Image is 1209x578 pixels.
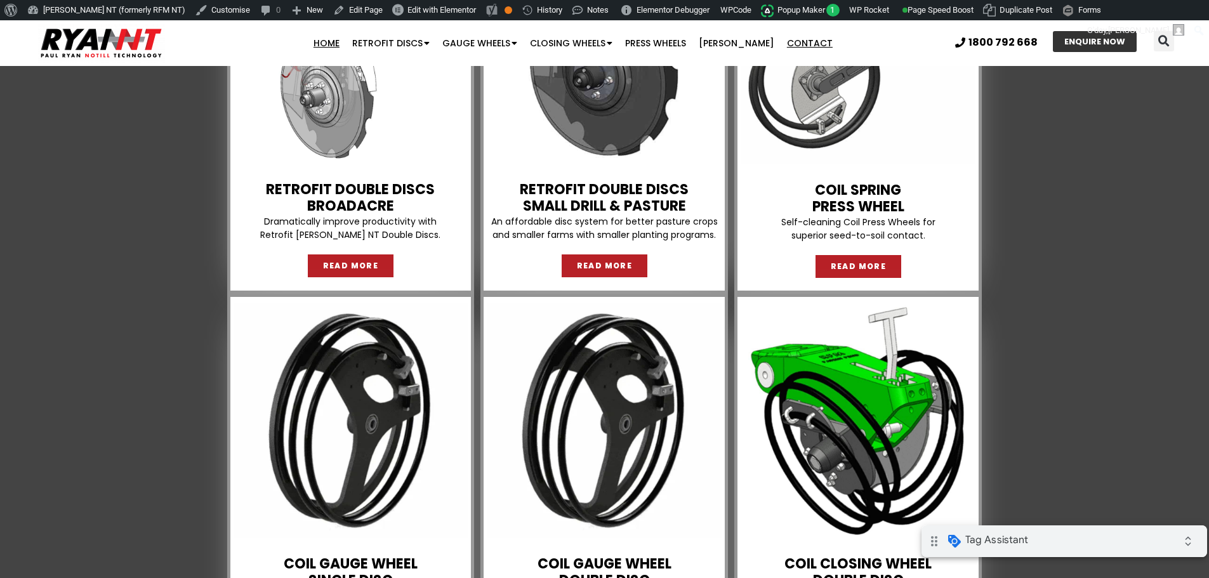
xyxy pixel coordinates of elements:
[831,263,887,270] span: READ MORE
[254,3,279,29] i: Collapse debug badge
[1064,37,1125,46] span: ENQUIRE NOW
[1154,31,1174,51] div: Search
[741,216,975,242] p: Self-cleaning Coil Press Wheels for superior seed-to-soil contact.
[1108,25,1169,35] span: [PERSON_NAME]
[407,5,476,15] span: Edit with Elementor
[38,23,165,63] img: Ryan NT logo
[619,30,692,56] a: Press Wheels
[816,255,902,278] a: READ MORE
[1083,20,1189,41] a: G'day,
[234,215,468,242] p: Dramatically improve productivity with Retrofit [PERSON_NAME] NT Double Discs.
[487,303,722,538] img: Coil gauge wheel single and double disc
[505,6,512,14] div: OK
[562,254,648,277] a: READ MORE
[812,180,904,216] a: COIL SPRINGPRESS WHEEL
[234,303,468,538] img: Coil gauge wheel single and double disc
[346,30,436,56] a: Retrofit Discs
[307,30,346,56] a: Home
[577,262,633,270] span: READ MORE
[741,303,975,538] img: Double disc coil closing wheel
[520,180,689,216] a: Retrofit Double DiscsSMALL DRILL & PASTURE
[323,262,379,270] span: READ MORE
[436,30,524,56] a: Gauge Wheels
[826,4,840,16] span: 1
[308,254,394,277] a: READ MORE
[1053,31,1137,52] a: ENQUIRE NOW
[44,8,107,21] span: Tag Assistant
[487,215,722,242] p: An affordable disc system for better pasture crops and smaller farms with smaller planting programs.
[781,30,839,56] a: Contact
[692,30,781,56] a: [PERSON_NAME]
[524,30,619,56] a: Closing Wheels
[266,180,435,216] a: Retrofit Double DiscsBROADACRE
[955,37,1038,48] a: 1800 792 668
[234,30,911,56] nav: Menu
[968,37,1038,48] span: 1800 792 668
